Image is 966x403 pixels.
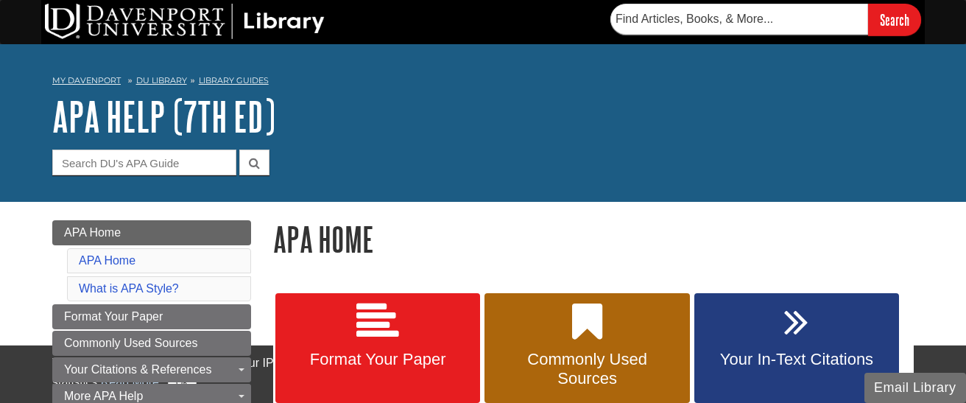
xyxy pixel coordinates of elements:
a: Library Guides [199,75,269,85]
h1: APA Home [273,220,914,258]
span: Your In-Text Citations [705,350,888,369]
a: APA Home [79,254,135,267]
nav: breadcrumb [52,71,914,94]
span: Format Your Paper [286,350,469,369]
input: Find Articles, Books, & More... [610,4,868,35]
span: Format Your Paper [64,310,163,323]
form: Searches DU Library's articles, books, and more [610,4,921,35]
a: What is APA Style? [79,282,179,295]
a: My Davenport [52,74,121,87]
input: Search [868,4,921,35]
span: APA Home [64,226,121,239]
span: More APA Help [64,390,143,402]
a: Commonly Used Sources [52,331,251,356]
input: Search DU's APA Guide [52,150,236,175]
button: Email Library [864,373,966,403]
img: DU Library [45,4,325,39]
a: Format Your Paper [52,304,251,329]
a: APA Help (7th Ed) [52,94,275,139]
a: Your Citations & References [52,357,251,382]
span: Your Citations & References [64,363,211,376]
a: APA Home [52,220,251,245]
span: Commonly Used Sources [496,350,678,388]
span: Commonly Used Sources [64,337,197,349]
a: DU Library [136,75,187,85]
